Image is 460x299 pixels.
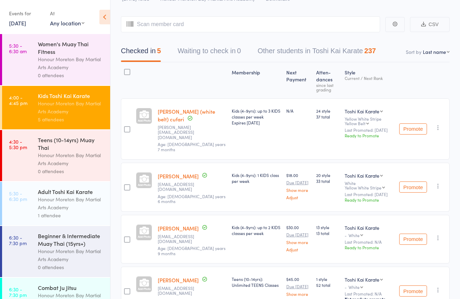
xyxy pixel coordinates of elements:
[345,276,379,283] div: Toshi Kai Karate
[232,276,280,288] div: Teens (10-14yrs): Unlimited TEENS Classes
[2,34,110,85] a: 5:30 -6:30 amWomen's Muay Thai FitnessHonour Moreton Bay Martial Arts Academy0 attendees
[2,226,110,277] a: 6:30 -7:30 pmBeginner & Intermediate Muay Thai (15yrs+)Honour Moreton Bay Martial Arts Academy0 a...
[158,172,199,180] a: [PERSON_NAME]
[38,263,104,271] div: 0 attendees
[345,192,394,197] small: Last Promoted: [DATE]
[158,125,226,140] small: david@donnybrookberries.com.au
[345,76,394,80] div: Current / Next Rank
[121,16,380,32] input: Scan member card
[9,95,27,106] time: 4:00 - 4:45 pm
[316,114,339,120] span: 37 total
[345,121,365,126] div: Yellow Belt
[345,108,379,115] div: Toshi Kai Karate
[286,180,311,185] small: Due [DATE]
[257,43,376,62] button: Other students in Toshi Kai Karate237
[50,19,84,27] div: Any location
[38,151,104,167] div: Honour Moreton Bay Martial Arts Academy
[286,247,311,252] a: Adjust
[158,245,225,256] span: Age: [DEMOGRAPHIC_DATA] years 9 months
[9,19,26,27] a: [DATE]
[9,8,43,19] div: Events for
[345,224,394,231] div: Toshi Kai Karate
[121,43,161,62] button: Checked in5
[38,232,104,247] div: Beginner & Intermediate Muay Thai (15yrs+)
[158,141,225,152] span: Age: [DEMOGRAPHIC_DATA] years 7 months
[345,181,394,190] div: White
[345,240,394,244] small: Last Promoted: N/A
[178,43,241,62] button: Waiting to check in0
[399,234,427,245] button: Promote
[232,224,280,236] div: Kids (4-9yrs): up to 2 KIDS classes per week
[2,86,110,129] a: 4:00 -4:45 pmKids Toshi Kai KarateHonour Moreton Bay Martial Arts Academy5 attendees
[9,235,27,246] time: 6:30 - 7:30 pm
[232,120,280,126] div: Expires [DATE]
[348,285,360,289] div: White
[342,65,396,95] div: Style
[345,233,394,237] div: -
[286,172,311,200] div: $18.00
[345,197,394,203] div: Ready to Promote
[38,284,104,291] div: Combat Ju Jitsu
[38,211,104,219] div: 1 attendee
[158,108,215,123] a: [PERSON_NAME] (white belt) cufari
[158,193,225,204] span: Age: [DEMOGRAPHIC_DATA] years 6 months
[9,191,27,202] time: 5:30 - 6:30 pm
[345,172,379,179] div: Toshi Kai Karate
[229,65,283,95] div: Membership
[345,291,394,296] small: Last Promoted: N/A
[50,8,84,19] div: At
[38,99,104,115] div: Honour Moreton Bay Martial Arts Academy
[286,292,311,296] a: Show more
[38,55,104,71] div: Honour Moreton Bay Martial Arts Academy
[158,234,226,244] small: keviegriffin@hotmail.com
[38,40,104,55] div: Women's Muay Thai Fitness
[237,47,241,55] div: 0
[345,116,394,126] div: Yellow White Stripe
[158,276,199,284] a: [PERSON_NAME]
[286,188,311,192] a: Show more
[9,139,27,150] time: 4:30 - 5:30 pm
[406,48,421,55] label: Sort by
[348,233,360,237] div: White
[38,92,104,99] div: Kids Toshi Kai Karate
[399,181,427,193] button: Promote
[316,83,339,92] div: since last grading
[316,230,339,236] span: 13 total
[345,244,394,250] div: Ready to Promote
[9,43,27,54] time: 5:30 - 6:30 am
[232,108,280,126] div: Kids (4-9yrs): up to 3 KIDS classes per week
[316,282,339,288] span: 52 total
[157,47,161,55] div: 5
[286,195,311,200] a: Adjust
[423,48,446,55] div: Last name
[158,225,199,232] a: [PERSON_NAME]
[286,240,311,244] a: Show more
[364,47,376,55] div: 237
[286,232,311,237] small: Due [DATE]
[158,182,226,192] small: rbeira28.8@gmail.com
[399,123,427,135] button: Promote
[313,65,342,95] div: Atten­dances
[316,224,339,230] span: 13 style
[316,108,339,114] span: 24 style
[399,285,427,297] button: Promote
[316,276,339,282] span: 1 style
[232,172,280,184] div: Kids (4-9yrs): 1 KIDS class per week
[286,108,311,114] div: N/A
[284,65,314,95] div: Next Payment
[158,286,226,296] small: fergusonsmith101@gmail.com
[38,195,104,211] div: Honour Moreton Bay Martial Arts Academy
[38,188,104,195] div: Adult Toshi Kai Karate
[286,224,311,252] div: $30.00
[38,136,104,151] div: Teens (10-14yrs) Muay Thai
[316,172,339,178] span: 20 style
[38,115,104,123] div: 5 attendees
[9,286,27,298] time: 6:30 - 7:30 pm
[410,17,450,32] button: CSV
[38,71,104,79] div: 0 attendees
[38,247,104,263] div: Honour Moreton Bay Martial Arts Academy
[38,167,104,175] div: 0 attendees
[2,182,110,225] a: 5:30 -6:30 pmAdult Toshi Kai KarateHonour Moreton Bay Martial Arts Academy1 attendee
[345,128,394,132] small: Last Promoted: [DATE]
[345,132,394,138] div: Ready to Promote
